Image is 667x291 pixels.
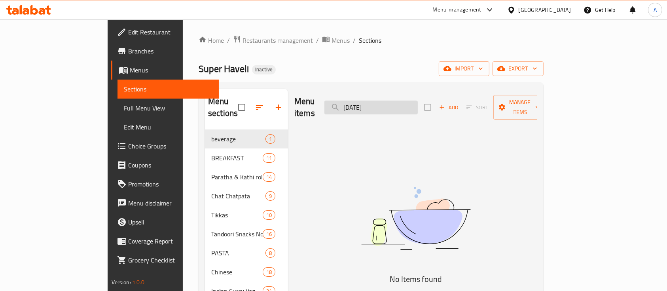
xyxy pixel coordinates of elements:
span: Coverage Report [128,236,213,246]
span: Chinese [211,267,263,277]
a: Menus [322,35,350,46]
h2: Menu items [294,95,315,119]
span: Add item [436,101,461,114]
span: 10 [263,211,275,219]
a: Grocery Checklist [111,251,219,270]
a: Menu disclaimer [111,194,219,213]
a: Restaurants management [233,35,313,46]
span: beverage [211,134,265,144]
span: Add [438,103,459,112]
span: 18 [263,268,275,276]
div: Inactive [252,65,276,74]
span: Edit Menu [124,122,213,132]
nav: breadcrumb [199,35,544,46]
span: Manage items [500,97,540,117]
div: items [263,210,275,220]
span: Sections [124,84,213,94]
span: import [445,64,483,74]
div: items [263,153,275,163]
div: items [263,267,275,277]
div: items [265,191,275,201]
div: items [263,172,275,182]
span: 16 [263,230,275,238]
span: 1.0.0 [132,277,144,287]
button: export [493,61,544,76]
button: import [439,61,489,76]
div: [GEOGRAPHIC_DATA] [519,6,571,14]
span: BREAKFAST [211,153,263,163]
span: Select all sections [233,99,250,116]
a: Full Menu View [117,99,219,118]
div: Chat Chatpata9 [205,186,288,205]
span: Tandoori Snacks Non Veg. [211,229,263,239]
li: / [227,36,230,45]
div: Tandoori Snacks Non Veg.16 [205,224,288,243]
span: Promotions [128,179,213,189]
li: / [316,36,319,45]
div: PASTA8 [205,243,288,262]
button: Manage items [493,95,546,120]
span: Edit Restaurant [128,27,213,37]
span: Inactive [252,66,276,73]
span: Full Menu View [124,103,213,113]
span: 9 [266,192,275,200]
a: Coverage Report [111,232,219,251]
div: items [265,134,275,144]
img: dish.svg [317,166,515,271]
a: Edit Restaurant [111,23,219,42]
span: Sections [359,36,381,45]
span: Menu disclaimer [128,198,213,208]
span: Coupons [128,160,213,170]
span: Paratha & Kathi roll [211,172,263,182]
span: Restaurants management [243,36,313,45]
div: Tikkas10 [205,205,288,224]
div: items [265,248,275,258]
a: Upsell [111,213,219,232]
a: Choice Groups [111,137,219,156]
span: 11 [263,154,275,162]
h2: Menu sections [208,95,238,119]
li: / [353,36,356,45]
span: 14 [263,173,275,181]
a: Menus [111,61,219,80]
a: Promotions [111,175,219,194]
span: Version: [112,277,131,287]
span: Chat Chatpata [211,191,265,201]
div: BREAKFAST11 [205,148,288,167]
span: 8 [266,249,275,257]
button: Add section [269,98,288,117]
h5: No Items found [317,273,515,285]
span: A [654,6,657,14]
span: Menus [130,65,213,75]
a: Coupons [111,156,219,175]
span: Branches [128,46,213,56]
span: Menus [332,36,350,45]
span: Tikkas [211,210,263,220]
span: Super Haveli [199,60,249,78]
button: Add [436,101,461,114]
div: Paratha & Kathi roll14 [205,167,288,186]
span: 1 [266,135,275,143]
div: Menu-management [433,5,481,15]
span: PASTA [211,248,265,258]
span: Grocery Checklist [128,255,213,265]
a: Edit Menu [117,118,219,137]
span: Sort sections [250,98,269,117]
a: Branches [111,42,219,61]
div: Chinese18 [205,262,288,281]
span: Select section first [461,101,493,114]
span: export [499,64,537,74]
div: beverage1 [205,129,288,148]
a: Sections [117,80,219,99]
span: Upsell [128,217,213,227]
div: items [263,229,275,239]
input: search [324,101,418,114]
